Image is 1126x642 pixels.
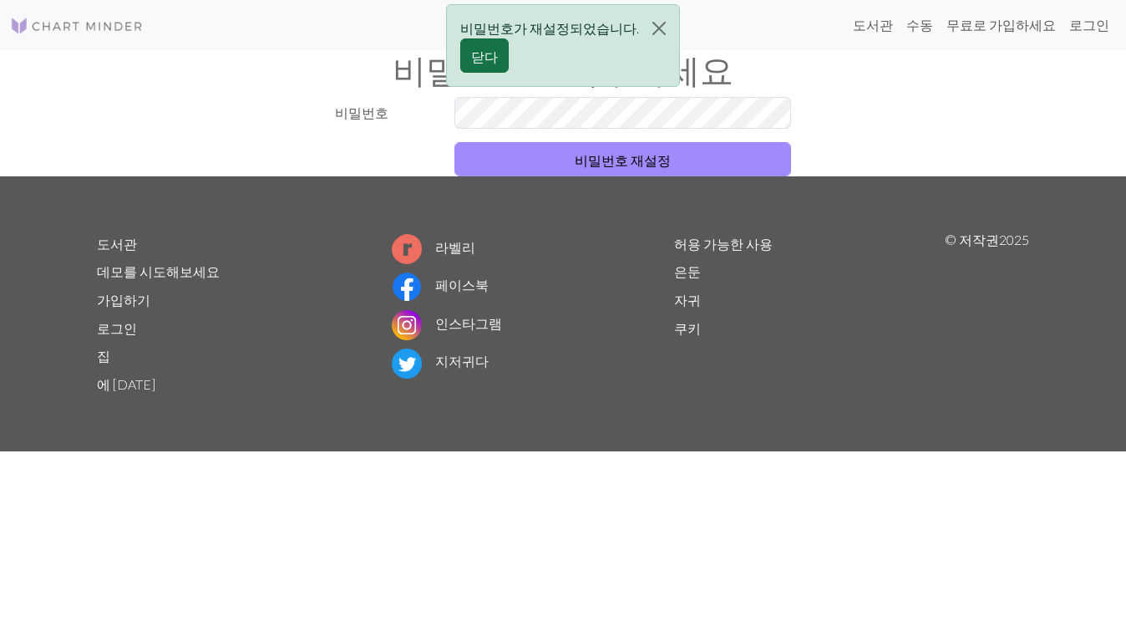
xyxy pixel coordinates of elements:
a: 페이스북 [392,277,489,293]
a: 집 [97,348,110,364]
button: 닫다 [460,38,509,73]
font: 지저귀다 [435,353,489,369]
a: 자귀 [674,292,701,308]
a: 도서관 [97,236,137,252]
font: 페이스북 [435,277,489,293]
font: 비밀번호가 재설정되었습니다. [460,20,639,36]
a: 라벨리 [392,239,475,255]
font: © 저작권 [945,232,999,247]
a: 에 [DATE] [97,376,155,392]
a: 데모를 시도해보세요 [97,263,220,279]
button: 비밀번호 재설정 [454,142,792,176]
a: 로그인 [97,320,137,336]
img: 라벨리 로고 [392,234,422,264]
font: 비밀번호 [335,104,388,120]
font: 닫다 [471,48,498,64]
img: 페이스북 로고 [392,272,422,302]
img: 트위터 로고 [392,349,422,379]
img: 인스타그램 로고 [392,310,422,340]
font: 비밀번호 재설정 [575,152,671,168]
font: 인스타그램 [435,315,502,331]
a: 허용 가능한 사용 [674,236,773,252]
a: 인스타그램 [392,315,502,331]
a: 쿠키 [674,320,701,336]
a: 가입하기 [97,292,150,308]
button: 닫다 [639,5,679,52]
a: 지저귀다 [392,353,489,369]
font: 2025 [999,232,1029,247]
font: 라벨리 [435,239,475,255]
a: 은둔 [674,263,701,279]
